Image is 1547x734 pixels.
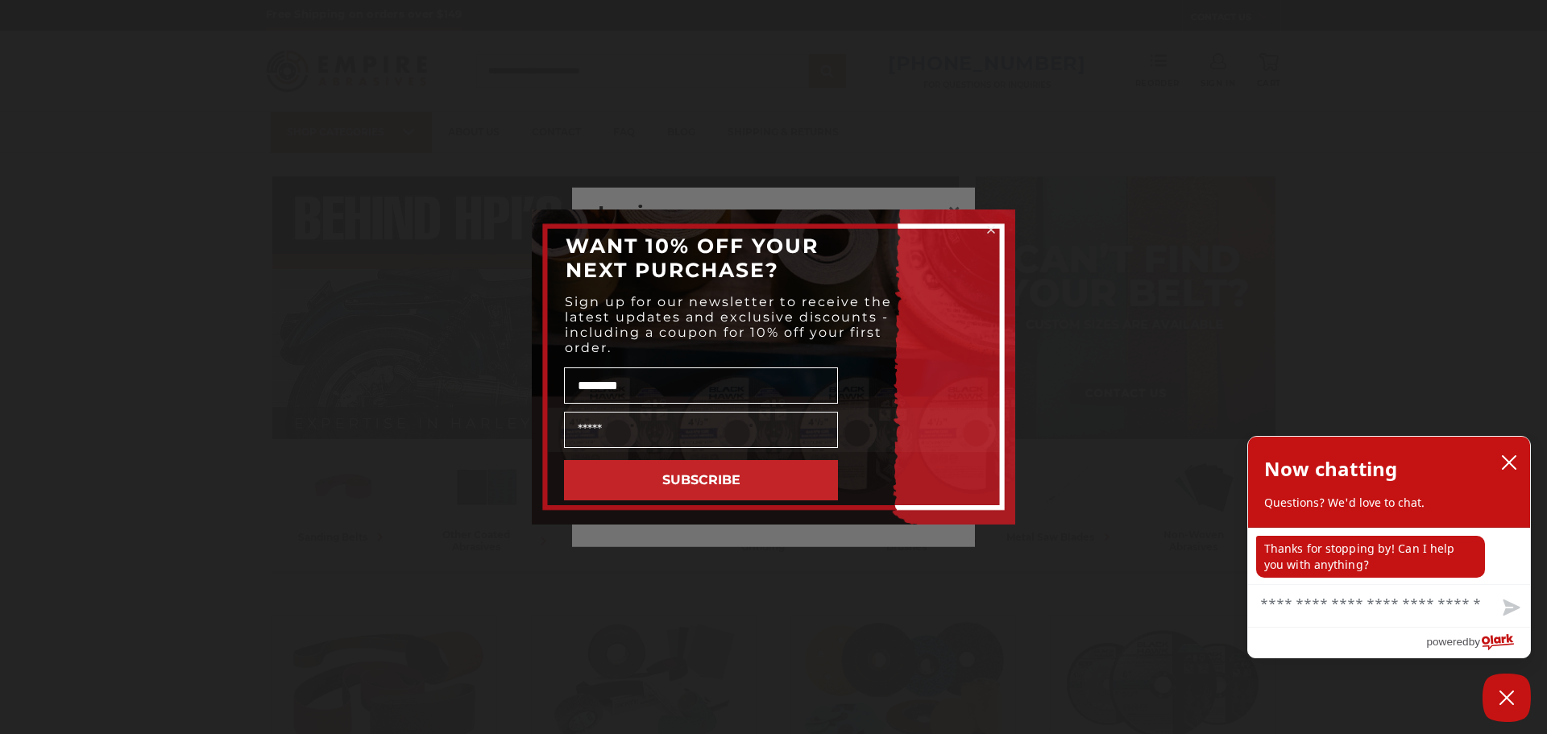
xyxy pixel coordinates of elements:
span: WANT 10% OFF YOUR NEXT PURCHASE? [566,234,819,282]
h2: Now chatting [1264,453,1397,485]
button: Close Chatbox [1483,674,1531,722]
button: close chatbox [1496,450,1522,475]
input: Email [564,412,838,448]
div: olark chatbox [1247,436,1531,658]
span: by [1469,632,1480,652]
span: Sign up for our newsletter to receive the latest updates and exclusive discounts - including a co... [565,294,892,355]
span: powered [1426,632,1468,652]
div: chat [1248,528,1530,584]
p: Questions? We'd love to chat. [1264,495,1514,511]
a: Powered by Olark [1426,628,1530,657]
button: SUBSCRIBE [564,460,838,500]
button: Close dialog [983,222,999,238]
button: Send message [1490,590,1530,627]
p: Thanks for stopping by! Can I help you with anything? [1256,536,1485,578]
